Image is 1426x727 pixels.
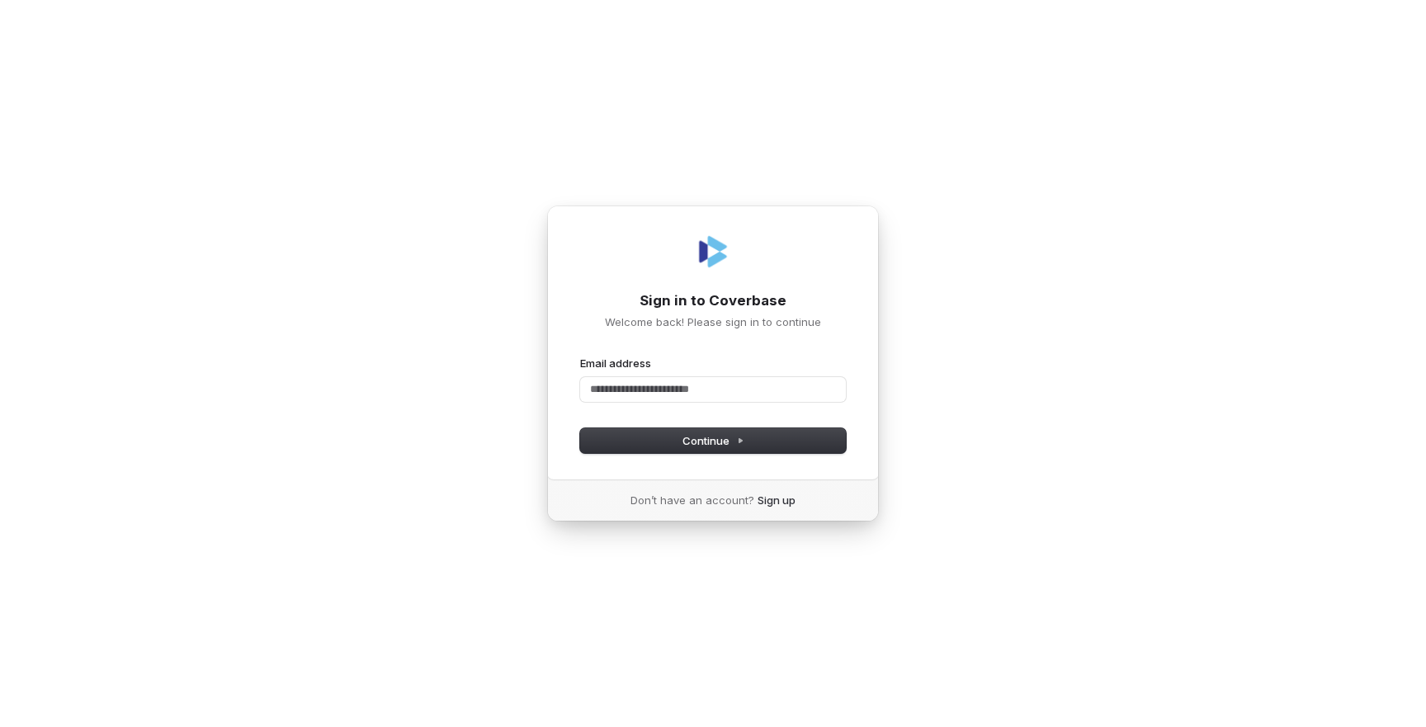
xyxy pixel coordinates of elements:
h1: Sign in to Coverbase [580,291,846,311]
img: Coverbase [693,232,733,271]
a: Sign up [758,493,796,507]
label: Email address [580,356,651,371]
button: Continue [580,428,846,453]
p: Welcome back! Please sign in to continue [580,314,846,329]
span: Don’t have an account? [630,493,754,507]
span: Continue [682,433,744,448]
